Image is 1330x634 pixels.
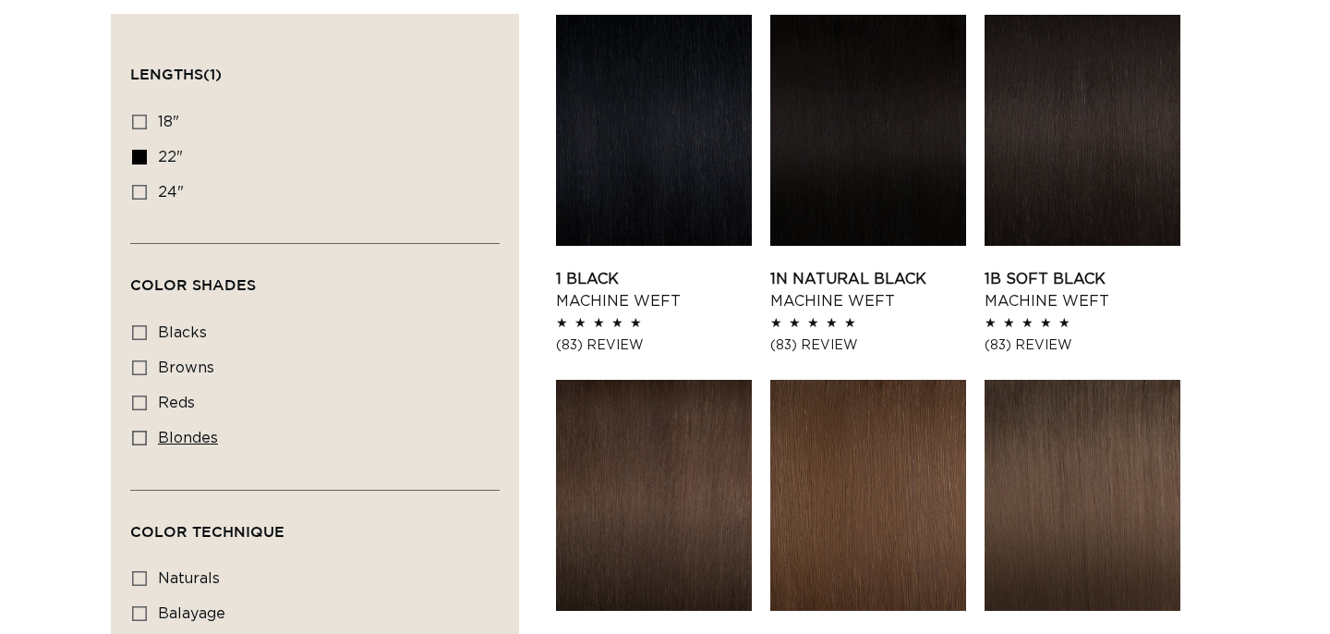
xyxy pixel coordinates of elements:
a: 1 Black Machine Weft [556,268,752,312]
span: 22" [158,150,183,165]
summary: Lengths (1 selected) [130,33,500,100]
span: 24" [158,185,184,200]
a: 1N Natural Black Machine Weft [770,268,966,312]
span: blacks [158,325,207,340]
span: balayage [158,606,225,621]
summary: Color Shades (0 selected) [130,244,500,311]
span: naturals [158,571,220,586]
span: 18" [158,115,179,129]
span: Color Shades [130,276,256,293]
span: Color Technique [130,523,284,540]
span: Lengths [130,66,222,82]
span: (1) [203,66,222,82]
span: reds [158,396,195,410]
a: 1B Soft Black Machine Weft [985,268,1180,312]
span: blondes [158,431,218,445]
span: browns [158,360,214,375]
summary: Color Technique (0 selected) [130,491,500,557]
